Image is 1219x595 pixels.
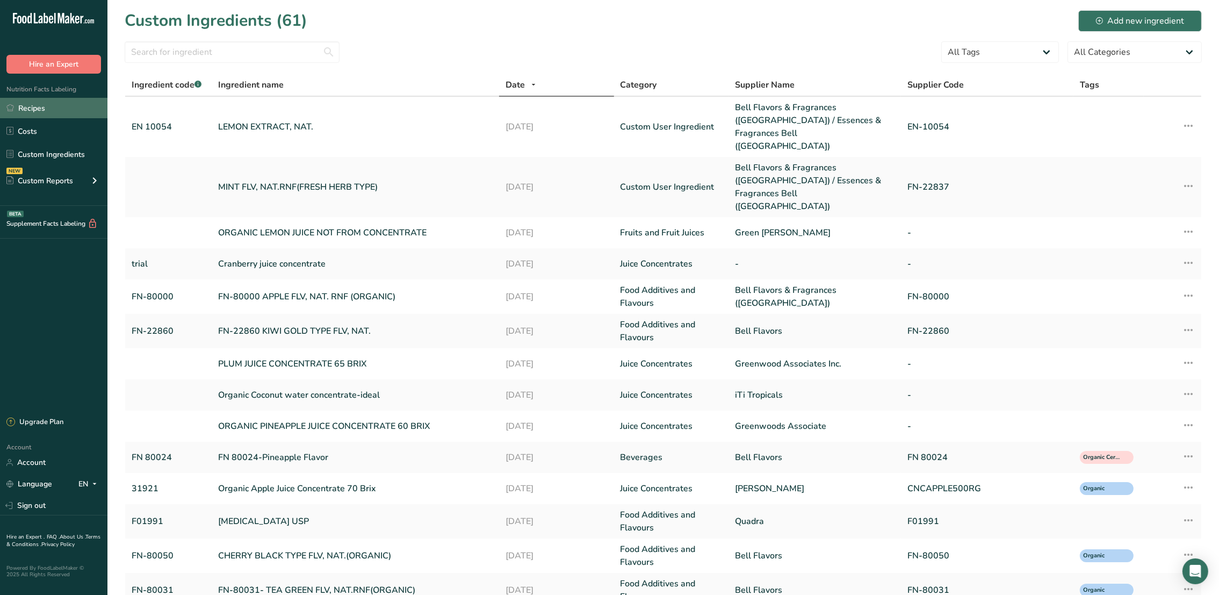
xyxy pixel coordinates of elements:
a: Juice Concentrates [621,257,723,270]
a: [DATE] [506,549,608,562]
a: FN-22860 [907,325,1067,338]
a: [DATE] [506,181,608,193]
a: EN 10054 [132,120,205,133]
a: [DATE] [506,357,608,370]
div: EN [78,478,101,491]
a: Juice Concentrates [621,482,723,495]
a: 31921 [132,482,205,495]
a: - [907,257,1067,270]
a: FN 80024-Pineapple Flavor [218,451,493,464]
a: Cranberry juice concentrate [218,257,493,270]
a: Bell Flavors [735,451,895,464]
a: Food Additives and Flavours [621,284,723,310]
a: Juice Concentrates [621,420,723,433]
a: [DATE] [506,389,608,402]
span: Ingredient code [132,79,201,91]
a: [DATE] [506,515,608,528]
a: - [907,226,1067,239]
a: [DATE] [506,290,608,303]
span: Supplier Name [735,78,795,91]
a: Bell Flavors & Fragrances ([GEOGRAPHIC_DATA]) / Essences & Fragrances Bell ([GEOGRAPHIC_DATA]) [735,161,895,213]
div: Custom Reports [6,175,73,187]
a: [DATE] [506,325,608,338]
a: About Us . [60,533,85,541]
button: Hire an Expert [6,55,101,74]
div: BETA [7,211,24,217]
a: CHERRY BLACK TYPE FLV, NAT.(ORGANIC) [218,549,493,562]
a: iTi Tropicals [735,389,895,402]
a: FN-22837 [907,181,1067,193]
a: Bell Flavors & Fragrances ([GEOGRAPHIC_DATA]) / Essences & Fragrances Bell ([GEOGRAPHIC_DATA]) [735,101,895,153]
a: Food Additives and Flavours [621,508,723,534]
span: Organic Certified [1083,453,1121,462]
a: EN-10054 [907,120,1067,133]
span: Tags [1080,78,1099,91]
a: FN-80000 [132,290,205,303]
a: Language [6,475,52,493]
a: Food Additives and Flavours [621,318,723,344]
a: Hire an Expert . [6,533,45,541]
a: Custom User Ingredient [621,120,723,133]
span: Organic [1083,551,1121,561]
a: ORGANIC LEMON JUICE NOT FROM CONCENTRATE [218,226,493,239]
span: Category [621,78,657,91]
a: Food Additives and Flavours [621,543,723,569]
a: MINT FLV, NAT.RNF(FRESH HERB TYPE) [218,181,493,193]
a: Greenwoods Associate [735,420,895,433]
a: Terms & Conditions . [6,533,100,548]
a: FN-80050 [907,549,1067,562]
a: Custom User Ingredient [621,181,723,193]
a: [DATE] [506,451,608,464]
button: Add new ingredient [1078,10,1202,32]
div: Powered By FoodLabelMaker © 2025 All Rights Reserved [6,565,101,578]
a: FN 80024 [132,451,205,464]
a: FN-22860 [132,325,205,338]
a: Bell Flavors [735,325,895,338]
a: - [907,389,1067,402]
a: Beverages [621,451,723,464]
a: Juice Concentrates [621,389,723,402]
div: Upgrade Plan [6,417,63,428]
a: [DATE] [506,226,608,239]
a: Organic Coconut water concentrate-ideal [218,389,493,402]
a: Greenwood Associates Inc. [735,357,895,370]
a: PLUM JUICE CONCENTRATE 65 BRIX [218,357,493,370]
a: FN-22860 KIWI GOLD TYPE FLV, NAT. [218,325,493,338]
span: Ingredient name [218,78,284,91]
span: Supplier Code [907,78,964,91]
input: Search for ingredient [125,41,340,63]
span: Organic [1083,484,1121,493]
a: [MEDICAL_DATA] USP [218,515,493,528]
a: [DATE] [506,257,608,270]
a: FAQ . [47,533,60,541]
div: Open Intercom Messenger [1182,558,1208,584]
span: Date [506,78,525,91]
a: Quadra [735,515,895,528]
a: ORGANIC PINEAPPLE JUICE CONCENTRATE 60 BRIX [218,420,493,433]
a: FN 80024 [907,451,1067,464]
a: - [907,357,1067,370]
div: Add new ingredient [1096,15,1184,27]
a: - [735,257,895,270]
a: FN-80000 APPLE FLV, NAT. RNF (ORGANIC) [218,290,493,303]
div: NEW [6,168,23,174]
a: [PERSON_NAME] [735,482,895,495]
a: F01991 [907,515,1067,528]
h1: Custom Ingredients (61) [125,9,307,33]
a: Green [PERSON_NAME] [735,226,895,239]
a: - [907,420,1067,433]
a: [DATE] [506,482,608,495]
a: [DATE] [506,120,608,133]
a: Organic Apple Juice Concentrate 70 Brix [218,482,493,495]
a: LEMON EXTRACT, NAT. [218,120,493,133]
a: FN-80000 [907,290,1067,303]
a: F01991 [132,515,205,528]
a: [DATE] [506,420,608,433]
a: Privacy Policy [41,541,75,548]
a: CNCAPPLE500RG [907,482,1067,495]
a: Fruits and Fruit Juices [621,226,723,239]
a: FN-80050 [132,549,205,562]
a: Bell Flavors & Fragrances ([GEOGRAPHIC_DATA]) [735,284,895,310]
span: Organic [1083,586,1121,595]
a: Juice Concentrates [621,357,723,370]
